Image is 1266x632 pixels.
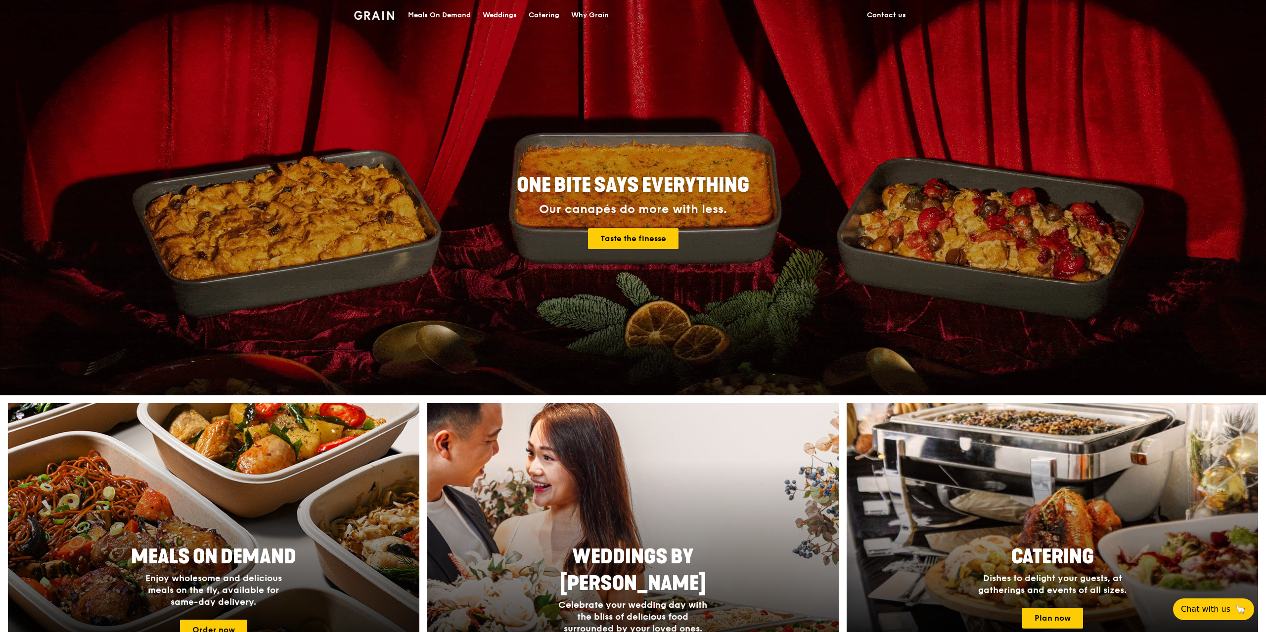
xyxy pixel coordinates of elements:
div: Why Grain [571,0,609,30]
span: Enjoy wholesome and delicious meals on the fly, available for same-day delivery. [145,573,282,607]
span: 🦙 [1234,603,1246,615]
a: Plan now [1022,608,1083,629]
a: Weddings [477,0,523,30]
button: Chat with us🦙 [1173,598,1254,620]
span: Catering [1011,545,1094,569]
span: Dishes to delight your guests, at gatherings and events of all sizes. [978,573,1127,595]
a: Contact us [861,0,912,30]
span: Weddings by [PERSON_NAME] [560,545,706,595]
a: Taste the finesse [588,228,678,249]
a: Why Grain [565,0,615,30]
div: Our canapés do more with less. [455,203,811,216]
span: ONE BITE SAYS EVERYTHING [517,173,749,197]
img: Grain [354,11,394,20]
div: Meals On Demand [408,0,471,30]
div: Weddings [483,0,517,30]
div: Catering [529,0,559,30]
a: Catering [523,0,565,30]
span: Chat with us [1181,603,1230,615]
span: Meals On Demand [131,545,296,569]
